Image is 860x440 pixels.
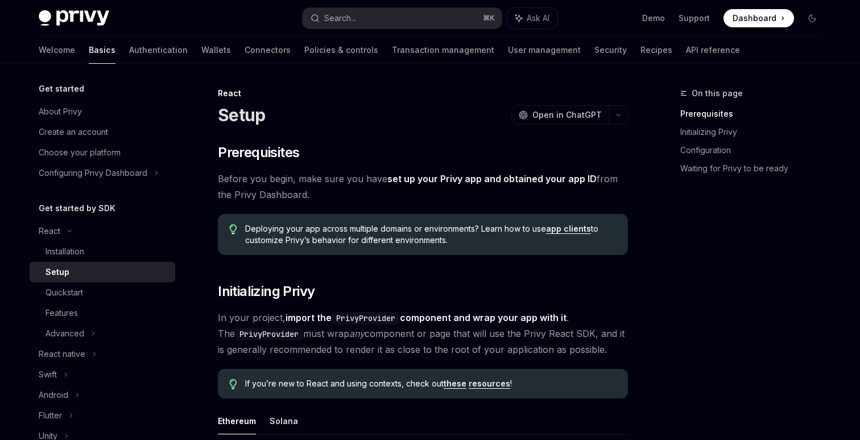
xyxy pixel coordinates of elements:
div: Search... [324,11,356,25]
a: Configuration [680,141,830,159]
svg: Tip [229,379,237,389]
strong: import the component and wrap your app with it [286,312,567,323]
div: Setup [46,265,69,279]
a: Choose your platform [30,142,175,163]
a: User management [508,36,581,64]
div: React native [39,347,85,361]
div: Advanced [46,327,84,340]
a: Connectors [245,36,291,64]
a: Setup [30,262,175,282]
button: Ask AI [507,8,557,28]
a: Authentication [129,36,188,64]
div: About Privy [39,105,82,118]
a: Features [30,303,175,323]
span: On this page [692,87,743,100]
svg: Tip [229,224,237,235]
button: Toggle dark mode [803,9,821,27]
a: Security [594,36,627,64]
span: ⌘ K [483,14,495,23]
div: Swift [39,368,57,381]
a: Transaction management [392,36,494,64]
a: API reference [686,36,740,64]
button: Solana [270,408,298,434]
button: Open in ChatGPT [511,105,609,125]
em: any [349,328,365,339]
a: Quickstart [30,282,175,303]
button: Ethereum [218,408,256,434]
img: dark logo [39,10,109,26]
span: Before you begin, make sure you have from the Privy Dashboard. [218,171,628,203]
a: Recipes [640,36,672,64]
div: Configuring Privy Dashboard [39,166,147,180]
div: Android [39,388,68,402]
a: Demo [642,13,665,24]
a: these [444,379,466,389]
code: PrivyProvider [332,312,400,324]
span: If you’re new to React and using contexts, check out ! [245,378,617,389]
div: React [39,224,60,238]
span: In your project, . The must wrap component or page that will use the Privy React SDK, and it is g... [218,310,628,357]
div: React [218,88,628,99]
a: Wallets [201,36,231,64]
button: Search...⌘K [303,8,502,28]
a: Waiting for Privy to be ready [680,159,830,178]
span: Prerequisites [218,143,299,162]
a: Initializing Privy [680,123,830,141]
code: PrivyProvider [235,328,303,340]
h5: Get started [39,82,84,96]
a: Dashboard [723,9,794,27]
div: Flutter [39,409,62,422]
a: resources [469,379,510,389]
span: Ask AI [527,13,549,24]
a: Support [679,13,710,24]
a: Prerequisites [680,105,830,123]
a: app clients [546,224,591,234]
a: Create an account [30,122,175,142]
div: Quickstart [46,286,83,299]
h5: Get started by SDK [39,202,115,215]
span: Initializing Privy [218,282,315,301]
a: Basics [89,36,115,64]
div: Installation [46,245,84,258]
h1: Setup [218,105,265,125]
a: Welcome [39,36,75,64]
a: Policies & controls [304,36,378,64]
span: Deploying your app across multiple domains or environments? Learn how to use to customize Privy’s... [245,223,617,246]
div: Create an account [39,125,108,139]
span: Open in ChatGPT [532,109,602,121]
a: About Privy [30,101,175,122]
a: set up your Privy app and obtained your app ID [387,173,597,185]
a: Installation [30,241,175,262]
div: Choose your platform [39,146,121,159]
div: Features [46,306,78,320]
span: Dashboard [733,13,776,24]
